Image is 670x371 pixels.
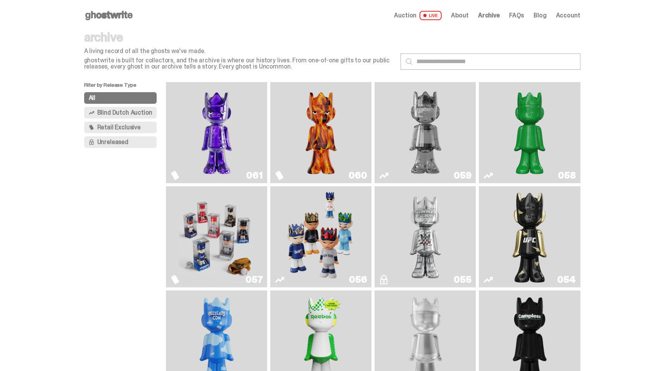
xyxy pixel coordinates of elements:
[275,189,367,284] a: Game Face (2025)
[84,107,157,119] button: Blind Dutch Auction
[509,189,550,284] img: Ruby
[171,85,262,180] a: Fantasy
[245,275,262,284] div: 057
[556,12,580,19] a: Account
[420,11,442,20] span: LIVE
[349,275,367,284] div: 056
[283,189,359,284] img: Game Face (2025)
[349,171,367,180] div: 060
[283,85,359,180] img: Always On Fire
[478,12,500,19] a: Archive
[97,124,141,131] span: Retail Exclusive
[484,189,575,284] a: Ruby
[84,122,157,133] button: Retail Exclusive
[379,85,471,180] a: Two
[179,85,255,180] img: Fantasy
[97,110,152,116] span: Blind Dutch Auction
[97,139,128,145] span: Unreleased
[387,189,463,284] img: I Was There SummerSlam
[492,85,568,180] img: Schrödinger's ghost: Sunday Green
[394,12,416,19] span: Auction
[84,57,394,70] p: ghostwrite is built for collectors, and the archive is where our history lives. From one-of-one g...
[534,12,546,19] a: Blog
[84,136,157,148] button: Unreleased
[557,275,575,284] div: 054
[84,48,394,54] p: A living record of all the ghosts we've made.
[387,85,463,180] img: Two
[454,275,471,284] div: 055
[558,171,575,180] div: 058
[84,92,157,104] button: All
[509,12,524,19] a: FAQs
[89,95,96,101] span: All
[394,11,441,20] a: Auction LIVE
[275,85,367,180] a: Always On Fire
[246,171,262,180] div: 061
[84,31,394,43] p: archive
[179,189,255,284] img: Game Face (2025)
[451,12,469,19] a: About
[84,82,166,92] p: Filter by Release Type
[484,85,575,180] a: Schrödinger's ghost: Sunday Green
[454,171,471,180] div: 059
[379,189,471,284] a: I Was There SummerSlam
[171,189,262,284] a: Game Face (2025)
